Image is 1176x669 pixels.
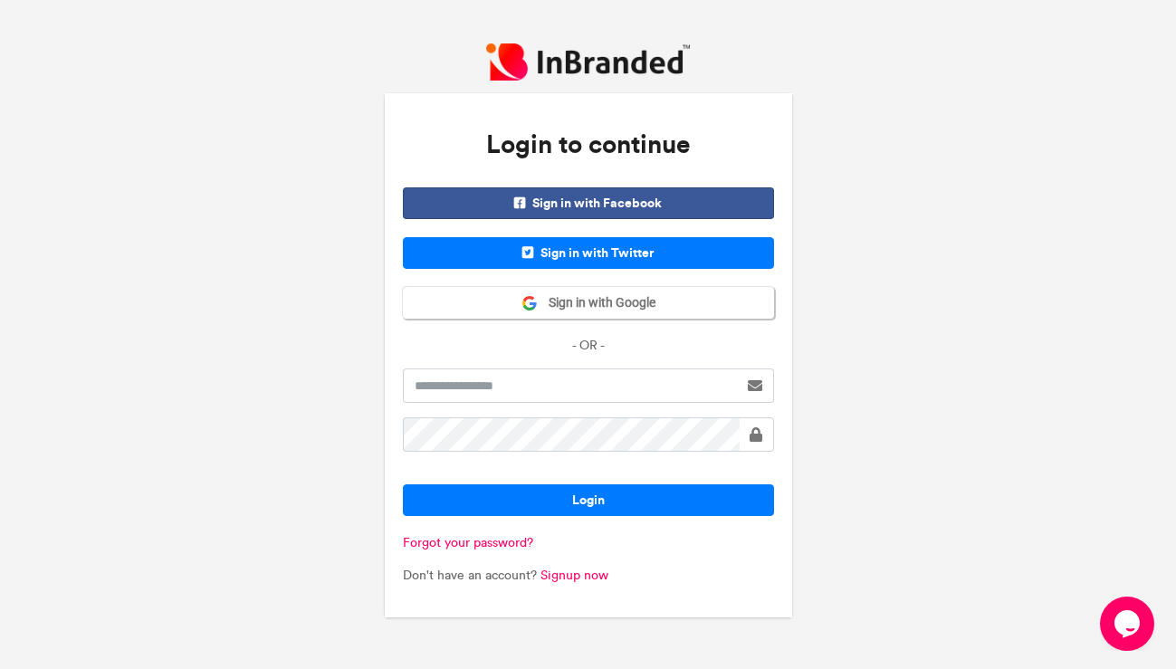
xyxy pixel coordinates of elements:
iframe: chat widget [1100,597,1158,651]
a: Forgot your password? [403,535,533,550]
a: Signup now [540,568,608,583]
button: Login [403,484,774,516]
button: Sign in with Google [403,287,774,319]
h3: Login to continue [403,111,774,178]
span: Sign in with Twitter [403,237,774,269]
p: - OR - [403,337,774,355]
span: Sign in with Google [538,294,655,312]
p: Don't have an account? [403,567,774,585]
span: Sign in with Facebook [403,187,774,219]
img: InBranded Logo [486,43,690,81]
